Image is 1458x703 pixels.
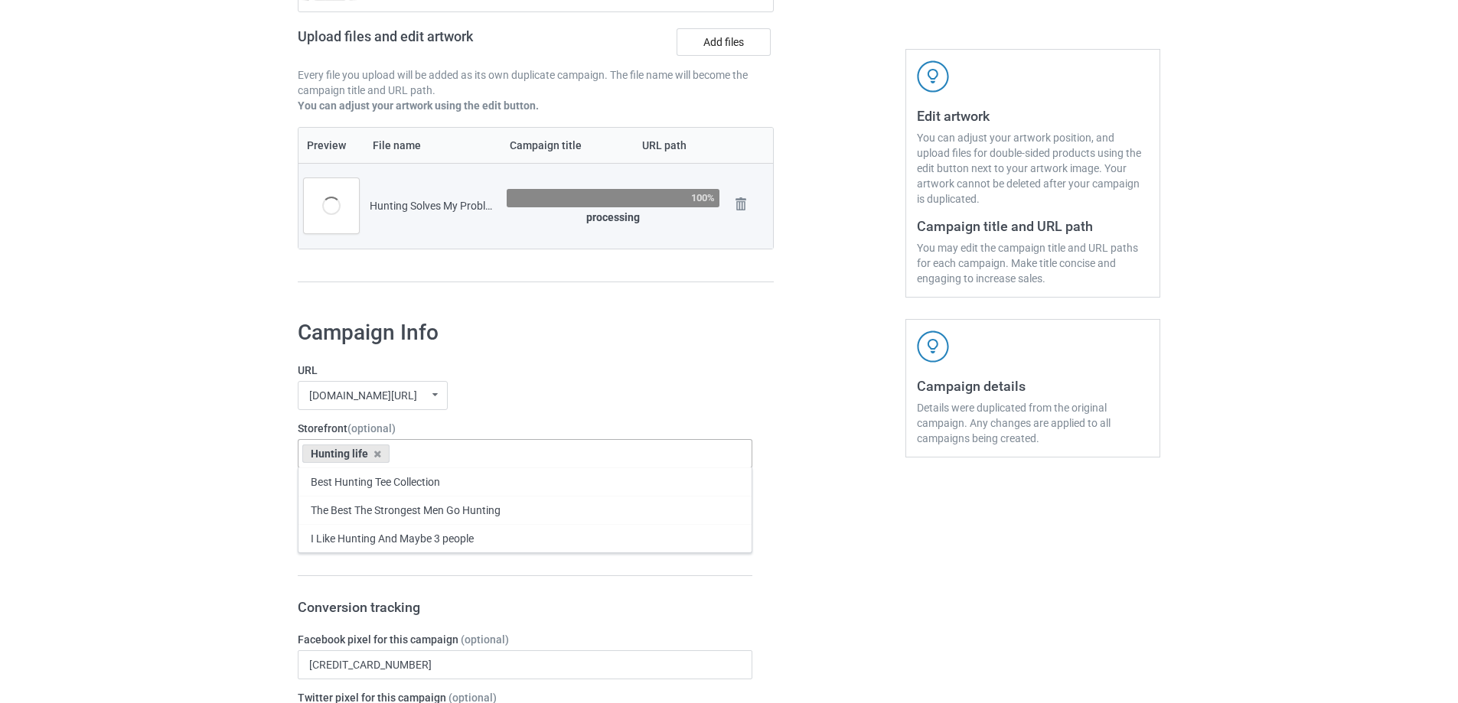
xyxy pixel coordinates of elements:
div: processing [507,210,719,225]
h3: Campaign title and URL path [917,217,1149,235]
th: URL path [634,128,725,163]
img: svg+xml;base64,PD94bWwgdmVyc2lvbj0iMS4wIiBlbmNvZGluZz0iVVRGLTgiPz4KPHN2ZyB3aWR0aD0iNDJweCIgaGVpZ2... [917,330,949,363]
h2: Upload files and edit artwork [298,28,583,57]
b: You can adjust your artwork using the edit button. [298,99,539,112]
label: Add files [677,28,771,56]
div: The Best The Strongest Men Go Hunting [298,496,752,524]
div: Best Hunting Tee Collection [298,467,752,496]
span: (optional) [347,422,396,434]
th: File name [364,128,501,163]
label: URL [298,363,752,378]
p: Every file you upload will be added as its own duplicate campaign. The file name will become the ... [298,67,774,98]
h1: Campaign Info [298,319,752,347]
span: (optional) [461,633,509,646]
div: Hunting life [302,444,390,463]
label: Storefront [298,421,752,436]
div: [DOMAIN_NAME][URL] [309,390,417,401]
label: Facebook pixel for this campaign [298,632,752,647]
h3: Conversion tracking [298,598,752,616]
div: Details were duplicated from the original campaign. Any changes are applied to all campaigns bein... [917,400,1149,446]
h3: Campaign details [917,377,1149,395]
div: I Like Hunting And Maybe 3 people [298,524,752,552]
img: svg+xml;base64,PD94bWwgdmVyc2lvbj0iMS4wIiBlbmNvZGluZz0iVVRGLTgiPz4KPHN2ZyB3aWR0aD0iMjhweCIgaGVpZ2... [730,194,752,215]
th: Campaign title [501,128,634,163]
div: 100% [691,193,715,203]
div: You can adjust your artwork position, and upload files for double-sided products using the edit b... [917,130,1149,207]
h3: Edit artwork [917,107,1149,125]
img: svg+xml;base64,PD94bWwgdmVyc2lvbj0iMS4wIiBlbmNvZGluZz0iVVRGLTgiPz4KPHN2ZyB3aWR0aD0iNDJweCIgaGVpZ2... [917,60,949,93]
div: You may edit the campaign title and URL paths for each campaign. Make title concise and engaging ... [917,240,1149,286]
th: Preview [298,128,364,163]
div: Hunting Solves My Problems Fishing Solves Rest.png [370,198,496,213]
